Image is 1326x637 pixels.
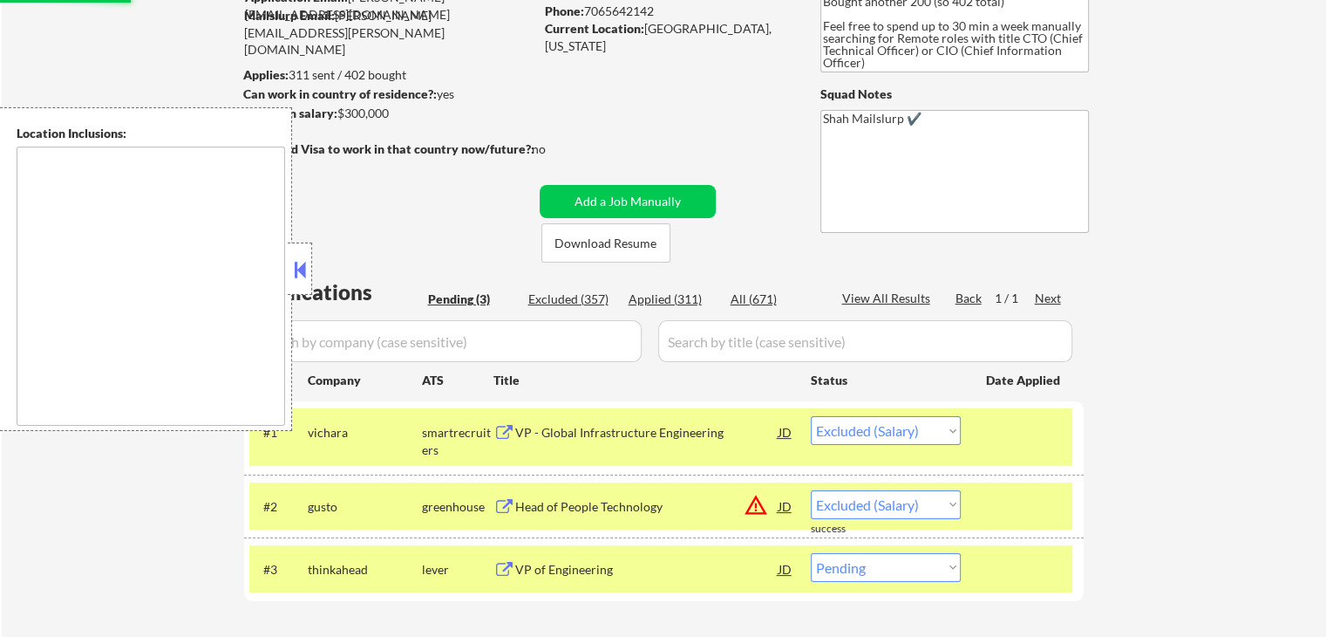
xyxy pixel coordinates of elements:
[243,66,534,84] div: 311 sent / 402 bought
[955,290,983,307] div: Back
[263,561,294,579] div: #3
[541,223,670,263] button: Download Resume
[244,141,534,156] strong: Will need Visa to work in that country now/future?:
[422,498,493,516] div: greenhouse
[545,3,792,20] div: 7065642142
[493,372,794,389] div: Title
[820,86,1089,103] div: Squad Notes
[515,498,779,516] div: Head of People Technology
[811,364,961,395] div: Status
[244,8,335,23] strong: Mailslurp Email:
[17,125,285,142] div: Location Inclusions:
[428,291,515,308] div: Pending (3)
[540,185,716,218] button: Add a Job Manually
[263,498,294,516] div: #2
[422,372,493,389] div: ATS
[243,106,337,120] strong: Minimum salary:
[515,561,779,579] div: VP of Engineering
[263,424,294,442] div: #1
[249,282,422,303] div: Applications
[731,291,818,308] div: All (671)
[243,86,528,103] div: yes
[243,67,289,82] strong: Applies:
[243,86,437,101] strong: Can work in country of residence?:
[545,21,644,36] strong: Current Location:
[243,105,534,122] div: $300,000
[811,522,881,537] div: success
[1035,290,1063,307] div: Next
[532,140,581,158] div: no
[545,20,792,54] div: [GEOGRAPHIC_DATA], [US_STATE]
[842,290,935,307] div: View All Results
[308,372,422,389] div: Company
[308,498,422,516] div: gusto
[995,290,1035,307] div: 1 / 1
[744,493,768,517] button: warning_amber
[986,372,1063,389] div: Date Applied
[308,561,422,579] div: thinkahead
[629,291,716,308] div: Applied (311)
[658,320,1072,362] input: Search by title (case sensitive)
[308,424,422,442] div: vichara
[249,320,642,362] input: Search by company (case sensitive)
[422,561,493,579] div: lever
[777,416,794,448] div: JD
[515,424,779,442] div: VP - Global Infrastructure Engineering
[777,490,794,522] div: JD
[777,553,794,585] div: JD
[244,7,534,58] div: [PERSON_NAME][EMAIL_ADDRESS][PERSON_NAME][DOMAIN_NAME]
[422,424,493,458] div: smartrecruiters
[528,291,615,308] div: Excluded (357)
[545,3,584,18] strong: Phone:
